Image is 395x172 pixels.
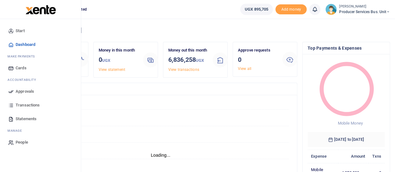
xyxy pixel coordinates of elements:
span: Producer Services Bus. Unit [339,9,390,15]
h4: Top Payments & Expenses [308,45,385,52]
span: Start [16,28,25,34]
h3: 0 [238,55,277,64]
li: M [5,52,76,61]
span: Transactions [16,102,40,108]
text: Loading... [151,153,170,158]
small: UGX [102,58,110,63]
a: View transactions [168,67,199,72]
th: Txns [368,150,385,163]
small: UGX [196,58,204,63]
span: Dashboard [16,42,35,48]
li: Ac [5,75,76,85]
span: Mobile Money [338,121,363,125]
p: Money out this month [168,47,208,54]
p: Money in this month [99,47,138,54]
a: People [5,135,76,149]
span: anage [11,128,22,133]
a: UGX 895,705 [240,4,273,15]
span: Cards [16,65,27,71]
small: [PERSON_NAME] [339,4,390,9]
a: View all [238,66,251,71]
h4: Transactions Overview [29,86,292,92]
th: Expense [308,150,338,163]
p: Approve requests [238,47,277,54]
span: Add money [275,4,307,15]
img: profile-user [325,4,337,15]
h3: 0 [99,55,138,65]
span: ake Payments [11,54,35,59]
span: People [16,139,28,145]
li: M [5,126,76,135]
a: logo-small logo-large logo-large [25,7,56,12]
h6: [DATE] to [DATE] [308,132,385,147]
span: countability [12,77,36,82]
img: logo-large [26,5,56,14]
th: Amount [338,150,369,163]
a: Cards [5,61,76,75]
li: Toup your wallet [275,4,307,15]
h3: 6,836,258 [168,55,208,65]
a: Add money [275,7,307,11]
a: View statement [99,67,125,72]
a: profile-user [PERSON_NAME] Producer Services Bus. Unit [325,4,390,15]
span: Approvals [16,88,34,95]
a: Approvals [5,85,76,98]
a: Dashboard [5,38,76,52]
a: Transactions [5,98,76,112]
span: UGX 895,705 [245,6,268,12]
a: Statements [5,112,76,126]
h4: Hello [PERSON_NAME] [24,27,390,34]
a: Start [5,24,76,38]
li: Wallet ballance [238,4,275,15]
span: Statements [16,116,37,122]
